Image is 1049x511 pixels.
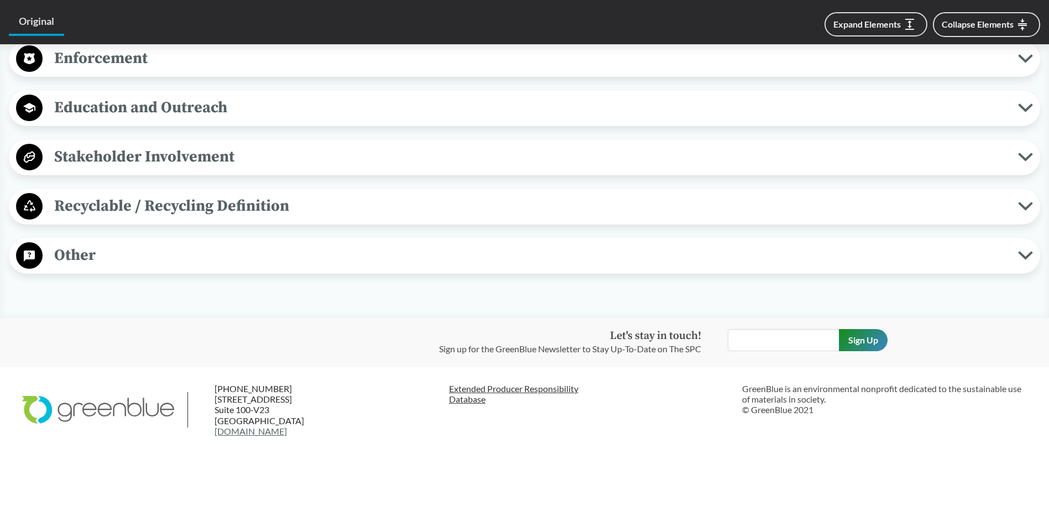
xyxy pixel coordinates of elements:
button: Enforcement [13,45,1036,73]
p: [PHONE_NUMBER] [STREET_ADDRESS] Suite 100-V23 [GEOGRAPHIC_DATA] [215,383,348,436]
p: Sign up for the GreenBlue Newsletter to Stay Up-To-Date on The SPC [439,342,701,356]
button: Education and Outreach [13,94,1036,122]
input: Sign Up [839,329,888,351]
span: Education and Outreach [43,95,1018,120]
span: Enforcement [43,46,1018,71]
span: Stakeholder Involvement [43,144,1018,169]
button: Stakeholder Involvement [13,143,1036,171]
button: Other [13,242,1036,270]
a: [DOMAIN_NAME] [215,426,287,436]
span: Other [43,243,1018,268]
button: Collapse Elements [933,12,1040,37]
p: GreenBlue is an environmental nonprofit dedicated to the sustainable use of materials in society.... [742,383,1027,415]
a: Original [9,9,64,36]
span: Recyclable / Recycling Definition [43,194,1018,218]
a: Extended Producer ResponsibilityDatabase [449,383,734,404]
strong: Let's stay in touch! [610,329,701,343]
button: Recyclable / Recycling Definition [13,192,1036,221]
button: Expand Elements [824,12,927,36]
